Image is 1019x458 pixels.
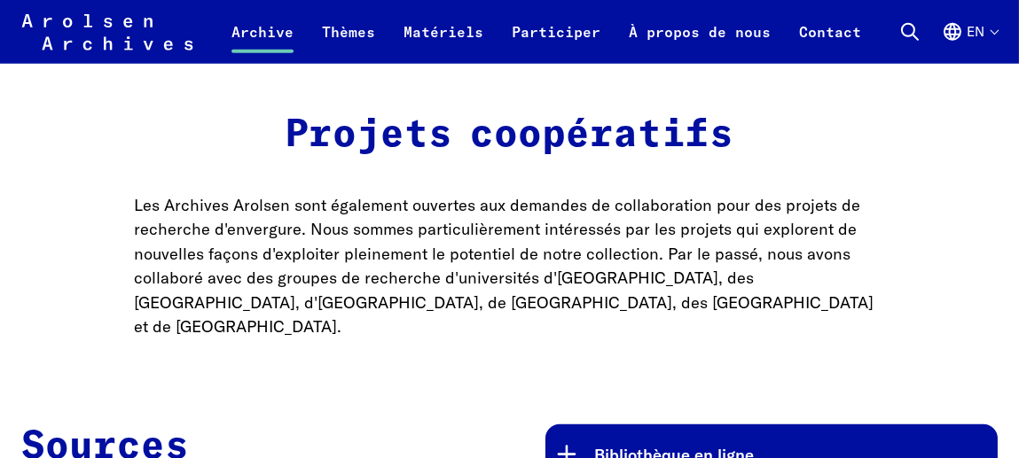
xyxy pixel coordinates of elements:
[498,21,615,64] a: Participer
[942,21,998,64] button: Anglais, sélection de la langue
[629,23,771,41] font: À propos de nous
[322,23,375,41] font: Thèmes
[785,21,875,64] a: Contact
[308,21,389,64] a: Thèmes
[615,21,785,64] a: À propos de nous
[286,116,734,154] font: Projets coopératifs
[799,23,861,41] font: Contact
[231,23,294,41] font: Archive
[389,21,498,64] a: Matériels
[967,23,984,40] font: en
[404,23,483,41] font: Matériels
[135,195,874,338] font: Les Archives Arolsen sont également ouvertes aux demandes de collaboration pour des projets de re...
[217,21,308,64] a: Archive
[512,23,600,41] font: Participer
[217,11,875,53] nav: Primaire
